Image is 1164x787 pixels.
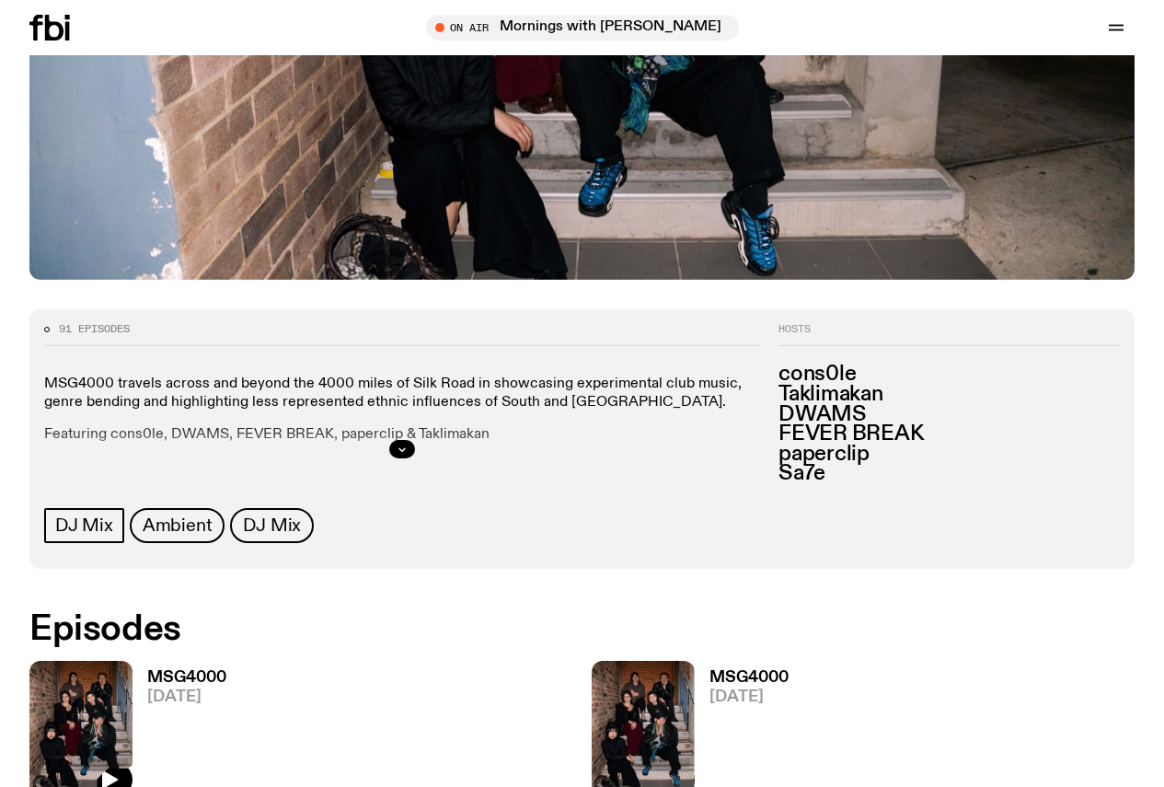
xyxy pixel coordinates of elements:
[426,15,739,41] button: On AirMornings with [PERSON_NAME] // BOOK CLUB + playing [PERSON_NAME] ?1!?1
[243,515,301,536] span: DJ Mix
[59,324,130,334] span: 91 episodes
[130,508,225,543] a: Ambient
[778,385,1120,405] h3: Taklimakan
[143,515,213,536] span: Ambient
[709,670,789,686] h3: MSG4000
[230,508,314,543] a: DJ Mix
[778,365,1120,385] h3: cons0le
[147,670,226,686] h3: MSG4000
[778,464,1120,484] h3: Sa7e
[55,515,113,536] span: DJ Mix
[709,689,789,705] span: [DATE]
[29,613,760,646] h2: Episodes
[44,376,760,411] p: MSG4000 travels across and beyond the 4000 miles of Silk Road in showcasing experimental club mus...
[778,424,1120,445] h3: FEVER BREAK
[778,324,1120,346] h2: Hosts
[778,404,1120,424] h3: DWAMS
[147,689,226,705] span: [DATE]
[778,444,1120,464] h3: paperclip
[44,508,124,543] a: DJ Mix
